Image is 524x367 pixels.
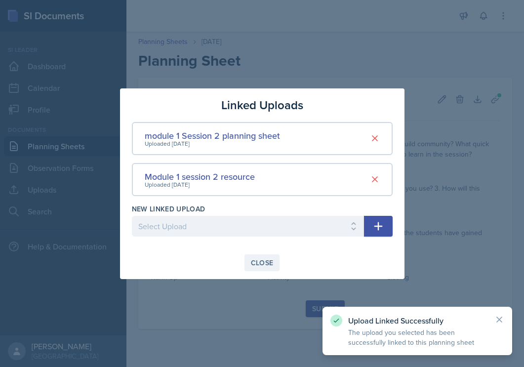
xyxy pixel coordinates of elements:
[145,139,280,148] div: Uploaded [DATE]
[251,259,274,267] div: Close
[145,129,280,142] div: module 1 Session 2 planning sheet
[348,316,486,326] p: Upload Linked Successfully
[221,96,303,114] h3: Linked Uploads
[132,204,205,214] label: New Linked Upload
[145,180,255,189] div: Uploaded [DATE]
[145,170,255,183] div: Module 1 session 2 resource
[348,327,486,347] p: The upload you selected has been successfully linked to this planning sheet
[244,254,280,271] button: Close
